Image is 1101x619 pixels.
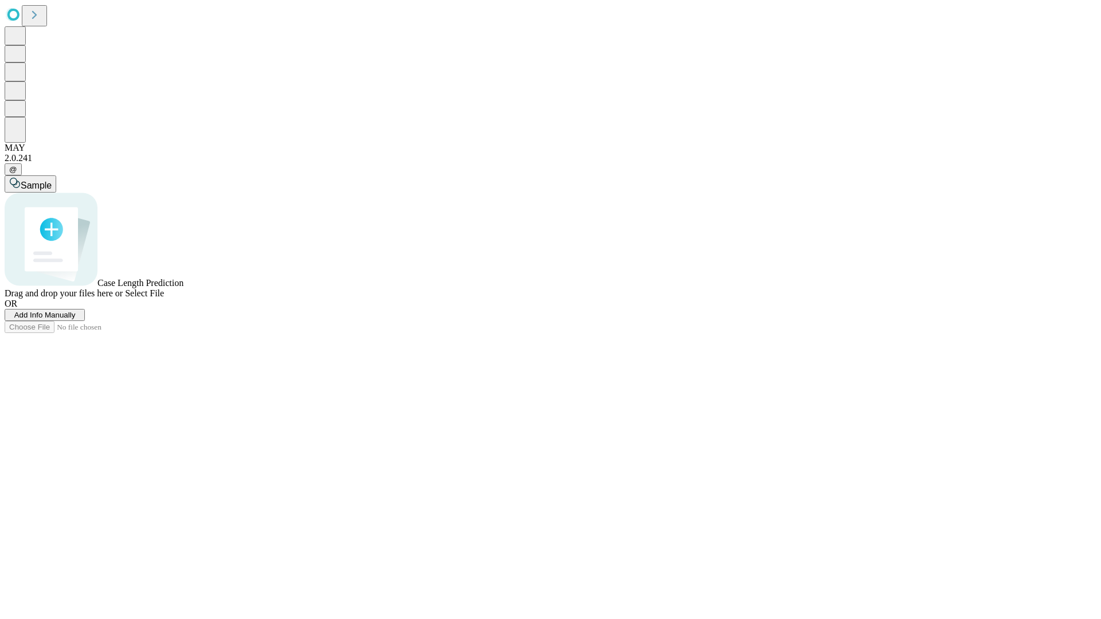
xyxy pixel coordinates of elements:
span: Drag and drop your files here or [5,288,123,298]
button: Sample [5,175,56,193]
span: Add Info Manually [14,311,76,319]
span: OR [5,299,17,308]
div: 2.0.241 [5,153,1096,163]
button: Add Info Manually [5,309,85,321]
span: Select File [125,288,164,298]
span: Sample [21,181,52,190]
span: Case Length Prediction [97,278,183,288]
div: MAY [5,143,1096,153]
button: @ [5,163,22,175]
span: @ [9,165,17,174]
